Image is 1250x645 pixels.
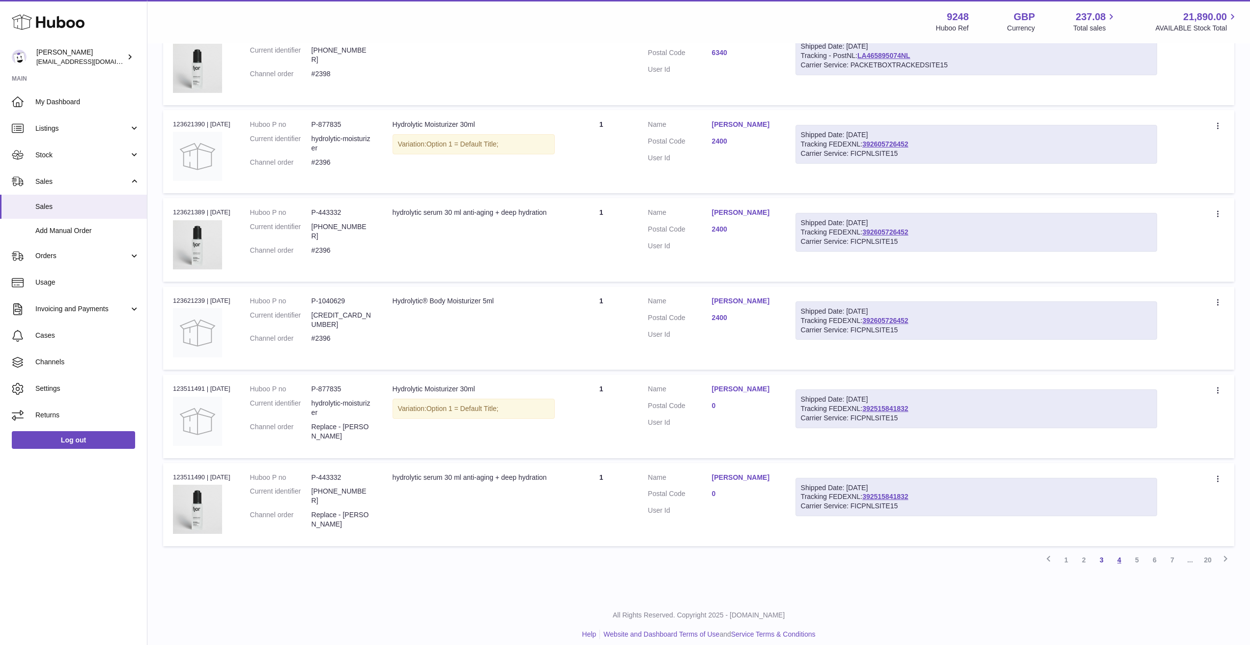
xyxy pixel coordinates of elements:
[1075,551,1093,569] a: 2
[648,401,712,413] dt: Postal Code
[173,132,222,181] img: no-photo.jpg
[12,50,27,64] img: hello@fjor.life
[173,485,222,534] img: 92481654604071.png
[35,384,140,393] span: Settings
[250,487,312,505] dt: Current identifier
[155,611,1242,620] p: All Rights Reserved. Copyright 2025 - [DOMAIN_NAME]
[312,473,373,482] dd: P-443332
[801,218,1152,228] div: Shipped Date: [DATE]
[582,630,597,638] a: Help
[393,399,555,419] div: Variation:
[565,22,638,105] td: 1
[712,489,776,498] a: 0
[35,150,129,160] span: Stock
[648,241,712,251] dt: User Id
[801,307,1152,316] div: Shipped Date: [DATE]
[312,69,373,79] dd: #2398
[801,149,1152,158] div: Carrier Service: FICPNLSITE15
[35,177,129,186] span: Sales
[648,65,712,74] dt: User Id
[312,296,373,306] dd: P-1040629
[12,431,135,449] a: Log out
[1183,10,1227,24] span: 21,890.00
[173,384,230,393] div: 123511491 | [DATE]
[1073,10,1117,33] a: 237.08 Total sales
[250,222,312,241] dt: Current identifier
[801,237,1152,246] div: Carrier Service: FICPNLSITE15
[1199,551,1217,569] a: 20
[312,487,373,505] dd: [PHONE_NUMBER]
[312,46,373,64] dd: [PHONE_NUMBER]
[1110,551,1128,569] a: 4
[250,246,312,255] dt: Channel order
[35,251,129,261] span: Orders
[801,501,1152,511] div: Carrier Service: FICPNLSITE15
[565,463,638,546] td: 1
[648,418,712,427] dt: User Id
[712,296,776,306] a: [PERSON_NAME]
[712,48,776,58] a: 6340
[426,405,499,412] span: Option 1 = Default Title;
[648,137,712,148] dt: Postal Code
[173,208,230,217] div: 123621389 | [DATE]
[603,630,719,638] a: Website and Dashboard Terms of Use
[1014,10,1035,24] strong: GBP
[393,384,555,394] div: Hydrolytic Moisturizer 30ml
[1155,10,1238,33] a: 21,890.00 AVAILABLE Stock Total
[173,397,222,446] img: no-photo.jpg
[565,287,638,370] td: 1
[35,331,140,340] span: Cases
[250,334,312,343] dt: Channel order
[1155,24,1238,33] span: AVAILABLE Stock Total
[36,48,125,66] div: [PERSON_NAME]
[312,399,373,417] dd: hydrolytic-moisturizer
[795,36,1157,75] div: Tracking - PostNL:
[648,489,712,501] dt: Postal Code
[35,410,140,420] span: Returns
[565,110,638,193] td: 1
[312,384,373,394] dd: P-877835
[1076,10,1106,24] span: 237.08
[795,213,1157,252] div: Tracking FEDEXNL:
[250,120,312,129] dt: Huboo P no
[250,311,312,329] dt: Current identifier
[795,301,1157,340] div: Tracking FEDEXNL:
[801,325,1152,335] div: Carrier Service: FICPNLSITE15
[312,120,373,129] dd: P-877835
[250,296,312,306] dt: Huboo P no
[648,153,712,163] dt: User Id
[648,330,712,339] dt: User Id
[936,24,969,33] div: Huboo Ref
[648,225,712,236] dt: Postal Code
[801,42,1152,51] div: Shipped Date: [DATE]
[862,317,908,324] a: 392605726452
[35,226,140,235] span: Add Manual Order
[857,52,910,59] a: LA465895074NL
[712,120,776,129] a: [PERSON_NAME]
[173,473,230,482] div: 123511490 | [DATE]
[36,58,144,65] span: [EMAIL_ADDRESS][DOMAIN_NAME]
[250,69,312,79] dt: Channel order
[712,401,776,410] a: 0
[250,46,312,64] dt: Current identifier
[250,473,312,482] dt: Huboo P no
[795,389,1157,428] div: Tracking FEDEXNL:
[35,124,129,133] span: Listings
[250,158,312,167] dt: Channel order
[393,208,555,217] div: hydrolytic serum 30 ml anti-aging + deep hydration
[1164,551,1181,569] a: 7
[250,510,312,529] dt: Channel order
[312,334,373,343] dd: #2396
[312,208,373,217] dd: P-443332
[648,384,712,396] dt: Name
[393,473,555,482] div: hydrolytic serum 30 ml anti-aging + deep hydration
[565,198,638,281] td: 1
[795,478,1157,517] div: Tracking FEDEXNL:
[393,120,555,129] div: Hydrolytic Moisturizer 30ml
[648,473,712,485] dt: Name
[312,311,373,329] dd: [CREDIT_CARD_NUMBER]
[1057,551,1075,569] a: 1
[648,296,712,308] dt: Name
[312,158,373,167] dd: #2396
[795,125,1157,164] div: Tracking FEDEXNL:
